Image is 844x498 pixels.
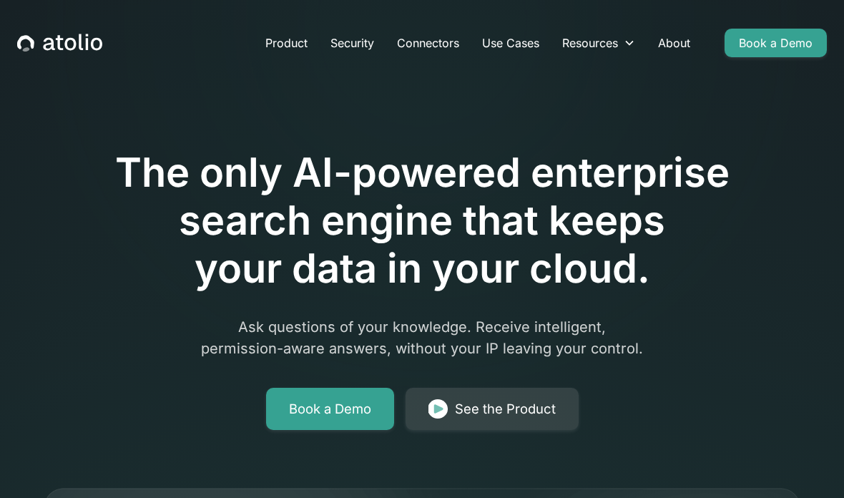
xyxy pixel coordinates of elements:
[562,34,618,52] div: Resources
[266,388,394,431] a: Book a Demo
[455,399,556,419] div: See the Product
[551,29,647,57] div: Resources
[386,29,471,57] a: Connectors
[406,388,579,431] a: See the Product
[725,29,827,57] a: Book a Demo
[147,316,697,359] p: Ask questions of your knowledge. Receive intelligent, permission-aware answers, without your IP l...
[56,149,788,293] h1: The only AI-powered enterprise search engine that keeps your data in your cloud.
[17,34,102,52] a: home
[254,29,319,57] a: Product
[319,29,386,57] a: Security
[647,29,702,57] a: About
[471,29,551,57] a: Use Cases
